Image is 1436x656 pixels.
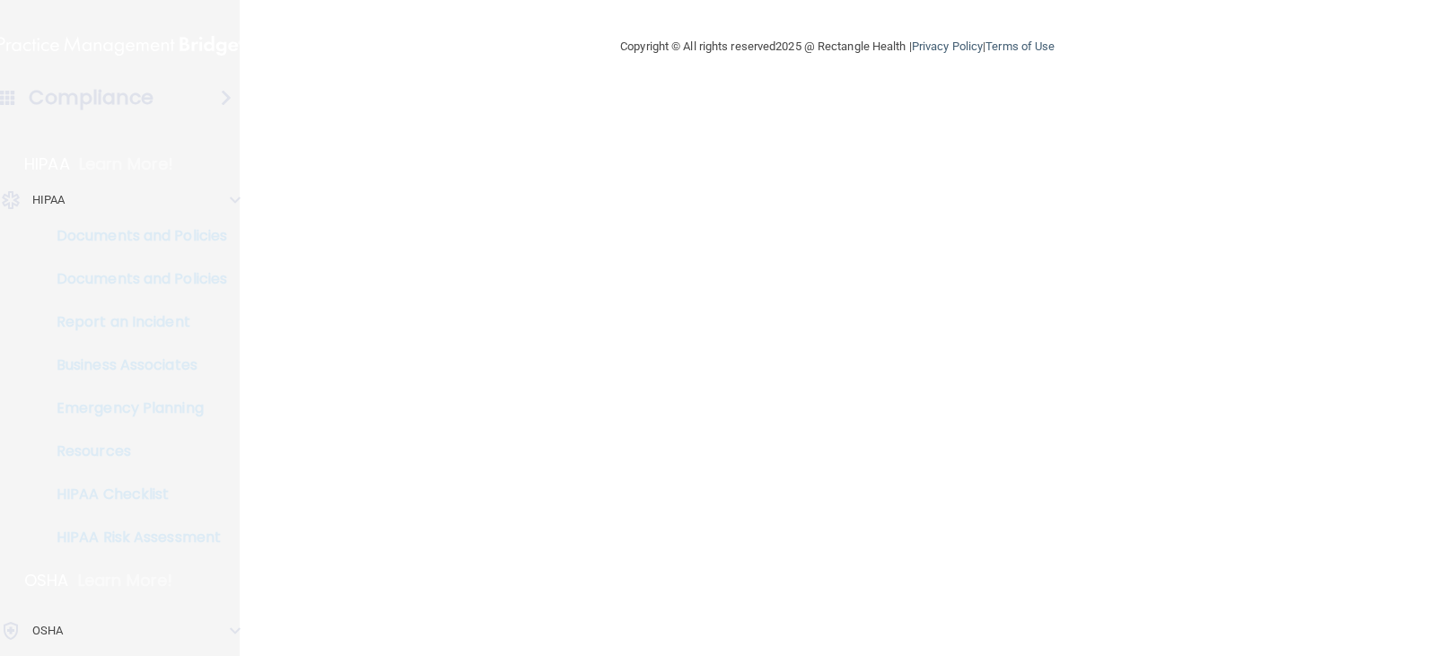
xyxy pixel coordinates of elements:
[12,313,257,331] p: Report an Incident
[79,153,174,175] p: Learn More!
[12,529,257,547] p: HIPAA Risk Assessment
[24,153,70,175] p: HIPAA
[12,399,257,417] p: Emergency Planning
[12,485,257,503] p: HIPAA Checklist
[12,227,257,245] p: Documents and Policies
[29,85,153,110] h4: Compliance
[12,442,257,460] p: Resources
[24,570,69,591] p: OSHA
[510,18,1165,75] div: Copyright © All rights reserved 2025 @ Rectangle Health | |
[12,270,257,288] p: Documents and Policies
[912,39,983,53] a: Privacy Policy
[32,620,63,642] p: OSHA
[32,189,66,211] p: HIPAA
[12,356,257,374] p: Business Associates
[78,570,173,591] p: Learn More!
[985,39,1055,53] a: Terms of Use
